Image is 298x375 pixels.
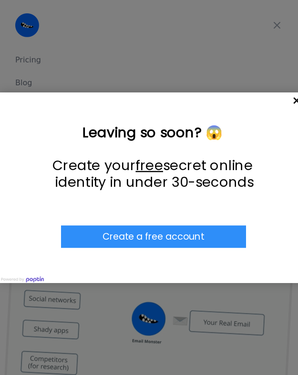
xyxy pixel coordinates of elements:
strong: Leaving so soon? 😱 [82,123,223,142]
u: free [135,156,163,175]
div: Submit [61,225,246,247]
div: Leaving so soon? 😱 Create your free secret online identity in under 30-seconds [38,124,267,190]
p: Create your secret online identity in under 30-seconds [38,157,267,190]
